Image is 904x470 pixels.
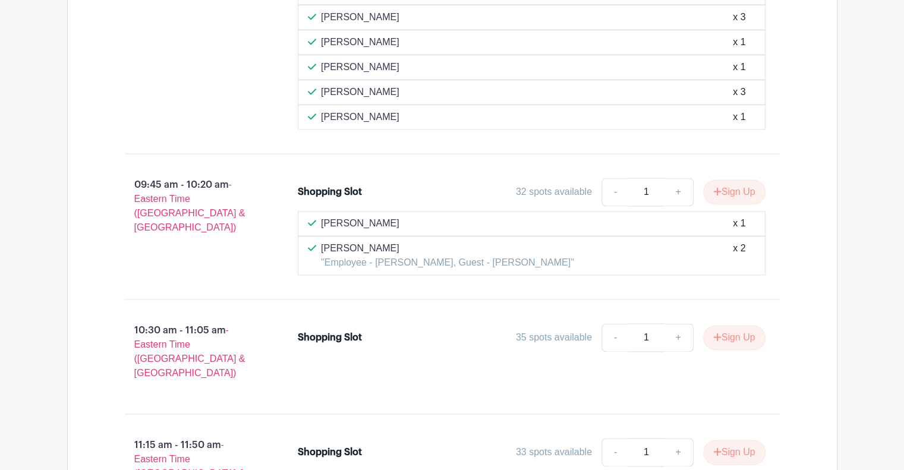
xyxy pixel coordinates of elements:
[733,85,745,99] div: x 3
[601,323,629,352] a: -
[321,60,399,74] p: [PERSON_NAME]
[321,255,574,270] p: "Employee - [PERSON_NAME], Guest - [PERSON_NAME]"
[298,445,362,459] div: Shopping Slot
[321,241,574,255] p: [PERSON_NAME]
[516,445,592,459] div: 33 spots available
[733,60,745,74] div: x 1
[516,330,592,345] div: 35 spots available
[321,85,399,99] p: [PERSON_NAME]
[298,185,362,199] div: Shopping Slot
[134,179,245,232] span: - Eastern Time ([GEOGRAPHIC_DATA] & [GEOGRAPHIC_DATA])
[298,330,362,345] div: Shopping Slot
[703,179,766,204] button: Sign Up
[733,10,745,24] div: x 3
[321,35,399,49] p: [PERSON_NAME]
[733,216,745,231] div: x 1
[703,440,766,465] button: Sign Up
[663,178,693,206] a: +
[601,178,629,206] a: -
[106,173,279,239] p: 09:45 am - 10:20 am
[134,325,245,378] span: - Eastern Time ([GEOGRAPHIC_DATA] & [GEOGRAPHIC_DATA])
[733,241,745,270] div: x 2
[703,325,766,350] button: Sign Up
[663,438,693,466] a: +
[321,216,399,231] p: [PERSON_NAME]
[601,438,629,466] a: -
[663,323,693,352] a: +
[733,35,745,49] div: x 1
[733,110,745,124] div: x 1
[321,10,399,24] p: [PERSON_NAME]
[321,110,399,124] p: [PERSON_NAME]
[106,318,279,385] p: 10:30 am - 11:05 am
[516,185,592,199] div: 32 spots available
